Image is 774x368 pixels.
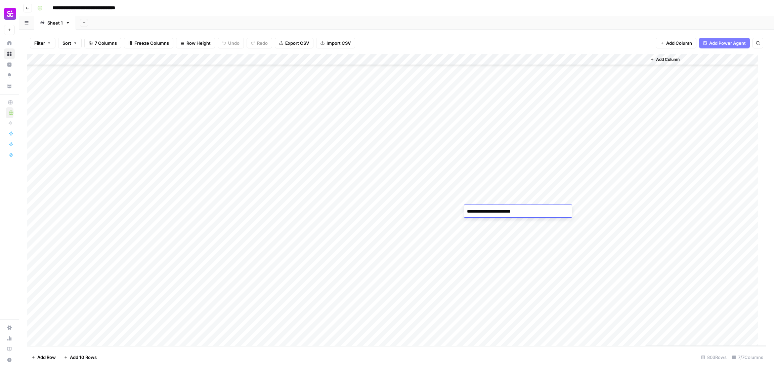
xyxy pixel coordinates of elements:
span: Undo [228,40,240,46]
a: Your Data [4,81,15,91]
button: Add Column [647,55,682,64]
a: Usage [4,333,15,344]
span: Import CSV [327,40,351,46]
a: Insights [4,59,15,70]
button: Row Height [176,38,215,48]
a: Settings [4,322,15,333]
span: 7 Columns [95,40,117,46]
button: Export CSV [275,38,313,48]
button: Add 10 Rows [60,352,101,363]
img: Smartcat Logo [4,8,16,20]
button: 7 Columns [84,38,121,48]
span: Add Column [656,57,680,63]
span: Export CSV [285,40,309,46]
span: Filter [34,40,45,46]
button: Help + Support [4,355,15,365]
button: Add Power Agent [699,38,750,48]
button: Sort [58,38,82,48]
button: Freeze Columns [124,38,173,48]
button: Redo [247,38,272,48]
span: Add Column [666,40,692,46]
button: Add Column [656,38,696,48]
span: Add Row [37,354,56,361]
div: Sheet 1 [47,20,63,26]
a: Home [4,38,15,48]
button: Filter [30,38,55,48]
span: Sort [62,40,71,46]
a: Opportunities [4,70,15,81]
button: Undo [218,38,244,48]
span: Add Power Agent [709,40,746,46]
button: Workspace: Smartcat [4,5,15,22]
button: Add Row [27,352,60,363]
button: Import CSV [316,38,355,48]
span: Add 10 Rows [70,354,97,361]
a: Browse [4,48,15,59]
a: Sheet 1 [34,16,76,30]
span: Redo [257,40,268,46]
div: 7/7 Columns [729,352,766,363]
span: Row Height [186,40,211,46]
a: Learning Hub [4,344,15,355]
div: 803 Rows [698,352,729,363]
span: Freeze Columns [134,40,169,46]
